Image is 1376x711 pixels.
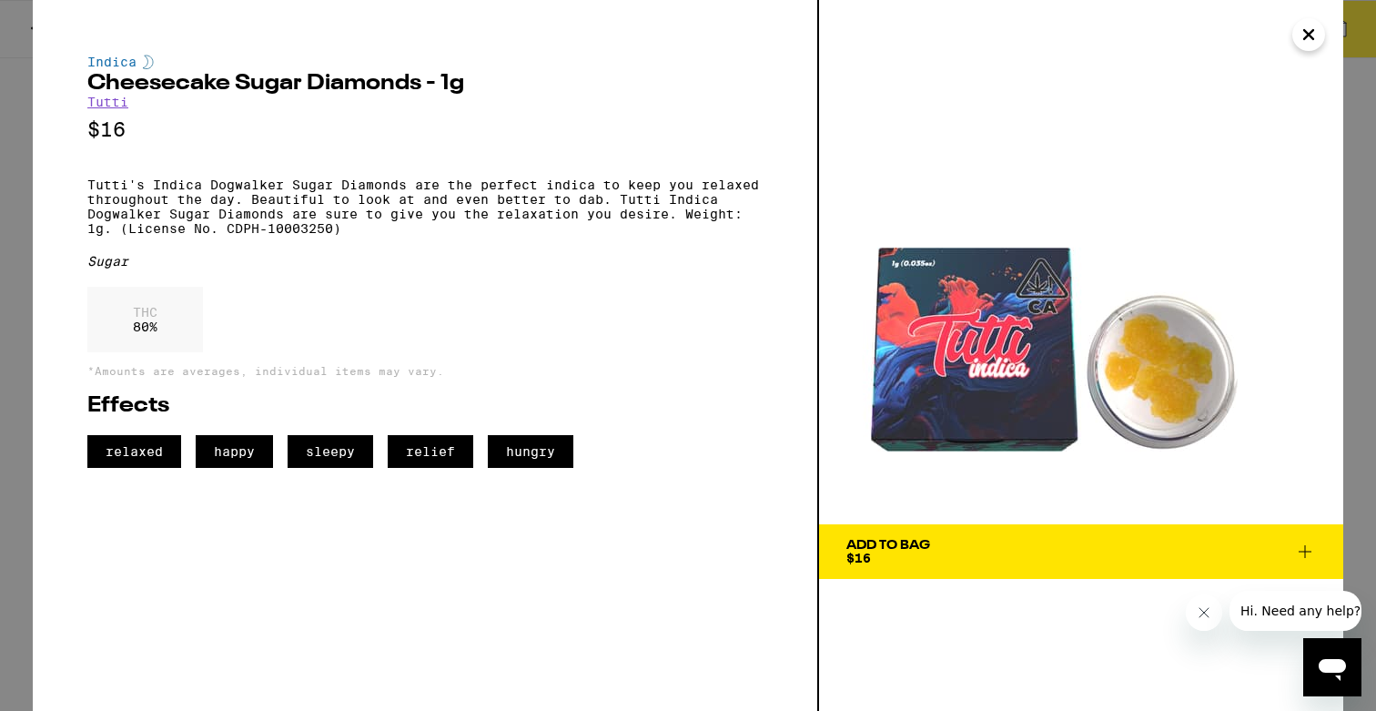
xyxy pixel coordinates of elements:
[1303,638,1361,696] iframe: Button to launch messaging window
[87,395,763,417] h2: Effects
[87,254,763,269] div: Sugar
[488,435,573,468] span: hungry
[196,435,273,468] span: happy
[87,178,763,236] p: Tutti's Indica Dogwalker Sugar Diamonds are the perfect indica to keep you relaxed throughout the...
[1292,18,1325,51] button: Close
[846,539,930,552] div: Add To Bag
[143,55,154,69] img: indicaColor.svg
[87,55,763,69] div: Indica
[846,551,871,565] span: $16
[87,118,763,141] p: $16
[1229,591,1361,631] iframe: Message from company
[133,305,157,320] p: THC
[87,95,128,109] a: Tutti
[288,435,373,468] span: sleepy
[87,287,203,352] div: 80 %
[87,435,181,468] span: relaxed
[87,365,763,377] p: *Amounts are averages, individual items may vary.
[1186,594,1222,631] iframe: Close message
[819,524,1343,579] button: Add To Bag$16
[87,73,763,95] h2: Cheesecake Sugar Diamonds - 1g
[388,435,473,468] span: relief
